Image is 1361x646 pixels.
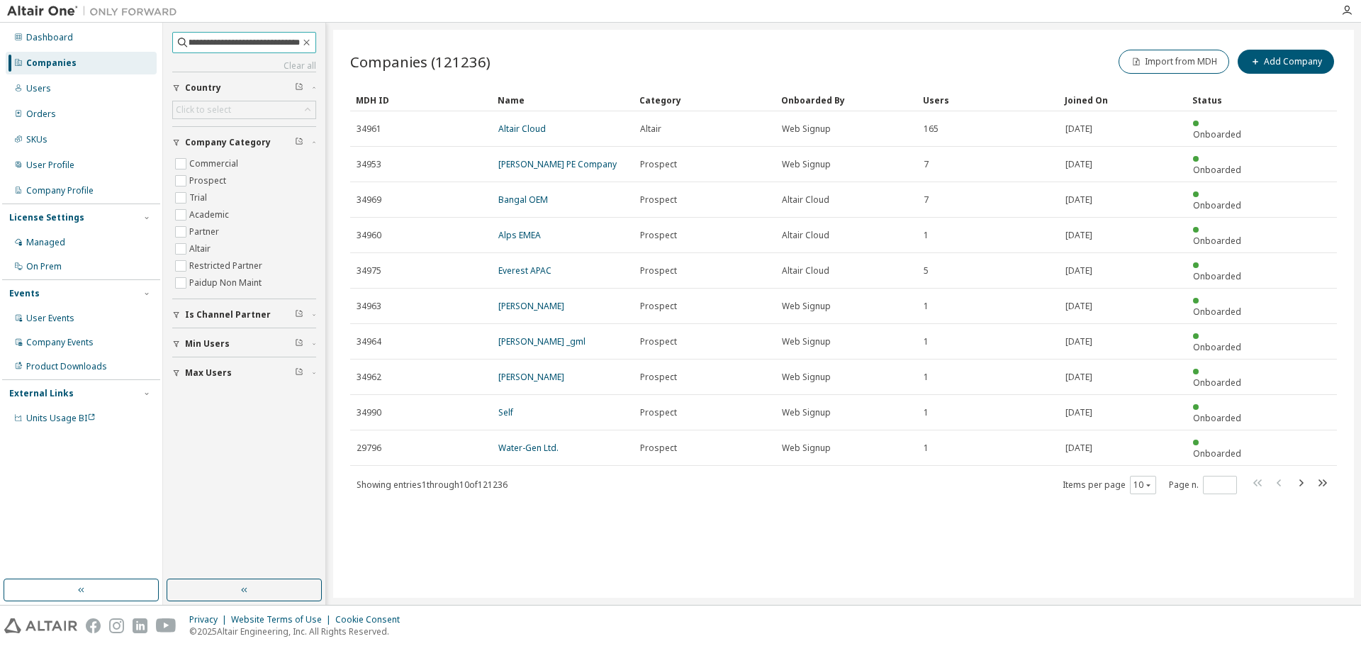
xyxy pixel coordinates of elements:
img: facebook.svg [86,618,101,633]
label: Paidup Non Maint [189,274,264,291]
div: Events [9,288,40,299]
span: Onboarded [1193,306,1241,318]
span: Is Channel Partner [185,309,271,321]
a: [PERSON_NAME] [498,371,564,383]
span: Prospect [640,442,677,454]
span: 34953 [357,159,381,170]
span: Prospect [640,336,677,347]
label: Prospect [189,172,229,189]
span: Units Usage BI [26,412,96,424]
span: Prospect [640,230,677,241]
div: Managed [26,237,65,248]
span: Web Signup [782,301,831,312]
span: Onboarded [1193,412,1241,424]
span: Prospect [640,194,677,206]
a: Self [498,406,513,418]
div: On Prem [26,261,62,272]
span: Altair Cloud [782,194,829,206]
span: Company Category [185,137,271,148]
span: Max Users [185,367,232,379]
div: MDH ID [356,89,486,111]
span: 34975 [357,265,381,277]
div: Onboarded By [781,89,912,111]
a: [PERSON_NAME] PE Company [498,158,617,170]
div: Privacy [189,614,231,625]
span: [DATE] [1065,407,1092,418]
span: 7 [924,159,929,170]
span: Onboarded [1193,164,1241,176]
button: Add Company [1238,50,1334,74]
div: Users [923,89,1053,111]
span: Altair [640,123,661,135]
span: [DATE] [1065,194,1092,206]
span: Page n. [1169,476,1237,494]
label: Academic [189,206,232,223]
span: 34969 [357,194,381,206]
span: 1 [924,230,929,241]
div: Orders [26,108,56,120]
span: 34962 [357,372,381,383]
span: [DATE] [1065,301,1092,312]
img: altair_logo.svg [4,618,77,633]
div: Company Profile [26,185,94,196]
div: User Events [26,313,74,324]
span: Web Signup [782,442,831,454]
span: Prospect [640,159,677,170]
span: Country [185,82,221,94]
span: [DATE] [1065,442,1092,454]
div: Product Downloads [26,361,107,372]
span: Altair Cloud [782,230,829,241]
span: Clear filter [295,338,303,350]
img: youtube.svg [156,618,177,633]
p: © 2025 Altair Engineering, Inc. All Rights Reserved. [189,625,408,637]
a: [PERSON_NAME] [498,300,564,312]
div: Users [26,83,51,94]
div: Cookie Consent [335,614,408,625]
span: 1 [924,442,929,454]
span: 1 [924,336,929,347]
div: Dashboard [26,32,73,43]
a: Everest APAC [498,264,551,277]
button: Min Users [172,328,316,360]
span: Web Signup [782,407,831,418]
span: [DATE] [1065,230,1092,241]
label: Altair [189,240,213,257]
span: 5 [924,265,929,277]
button: Is Channel Partner [172,299,316,330]
span: Web Signup [782,159,831,170]
span: Min Users [185,338,230,350]
span: 29796 [357,442,381,454]
a: Alps EMEA [498,229,541,241]
span: [DATE] [1065,336,1092,347]
span: 34963 [357,301,381,312]
label: Trial [189,189,210,206]
img: linkedin.svg [133,618,147,633]
label: Commercial [189,155,241,172]
label: Partner [189,223,222,240]
button: Import from MDH [1119,50,1229,74]
div: User Profile [26,160,74,171]
span: Prospect [640,407,677,418]
span: Clear filter [295,309,303,321]
span: Onboarded [1193,270,1241,282]
span: 7 [924,194,929,206]
span: Onboarded [1193,447,1241,460]
a: Altair Cloud [498,123,546,135]
span: Onboarded [1193,199,1241,211]
span: Clear filter [295,82,303,94]
div: Website Terms of Use [231,614,335,625]
span: Web Signup [782,123,831,135]
span: Web Signup [782,336,831,347]
span: Prospect [640,372,677,383]
div: Companies [26,57,77,69]
div: External Links [9,388,74,399]
div: Click to select [173,101,315,118]
button: Max Users [172,357,316,389]
button: Company Category [172,127,316,158]
div: Status [1192,89,1252,111]
div: License Settings [9,212,84,223]
a: Water-Gen Ltd. [498,442,559,454]
span: Onboarded [1193,235,1241,247]
button: Country [172,72,316,104]
div: SKUs [26,134,47,145]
